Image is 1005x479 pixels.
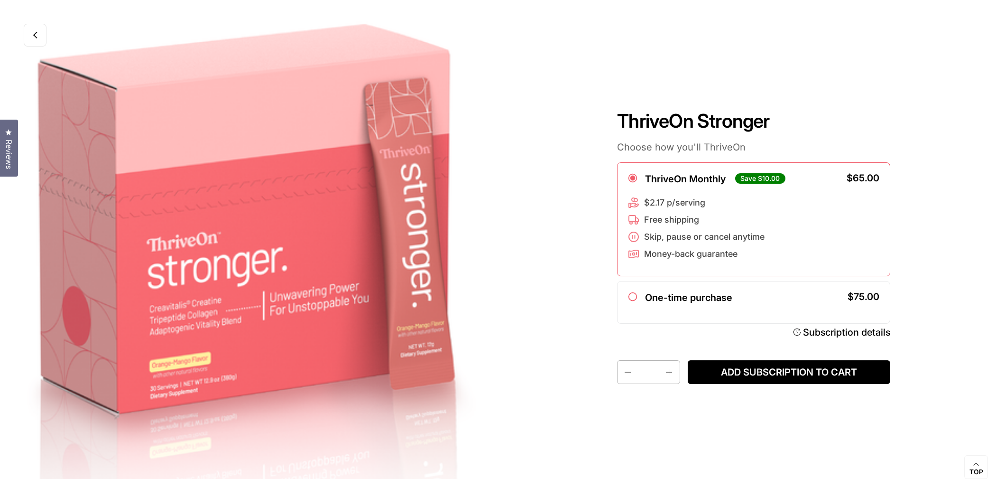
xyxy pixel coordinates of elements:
[645,292,732,303] label: One-time purchase
[735,173,785,184] div: Save $10.00
[695,366,883,378] span: Add subscription to cart
[688,360,890,384] button: Add subscription to cart
[958,434,996,470] iframe: Gorgias live chat messenger
[2,140,15,169] span: Reviews
[645,173,726,185] label: ThriveOn Monthly
[617,110,890,132] h1: ThriveOn Stronger
[628,231,765,243] li: Skip, pause or cancel anytime
[661,361,680,384] button: Increase quantity
[969,468,983,477] span: Top
[848,292,879,301] div: $75.00
[617,141,890,153] p: Choose how you'll ThriveOn
[628,197,765,208] li: $2.17 p/serving
[628,214,765,225] li: Free shipping
[847,173,879,183] div: $65.00
[628,248,765,260] li: Money-back guarantee
[803,326,890,338] div: Subscription details
[618,361,636,384] button: Decrease quantity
